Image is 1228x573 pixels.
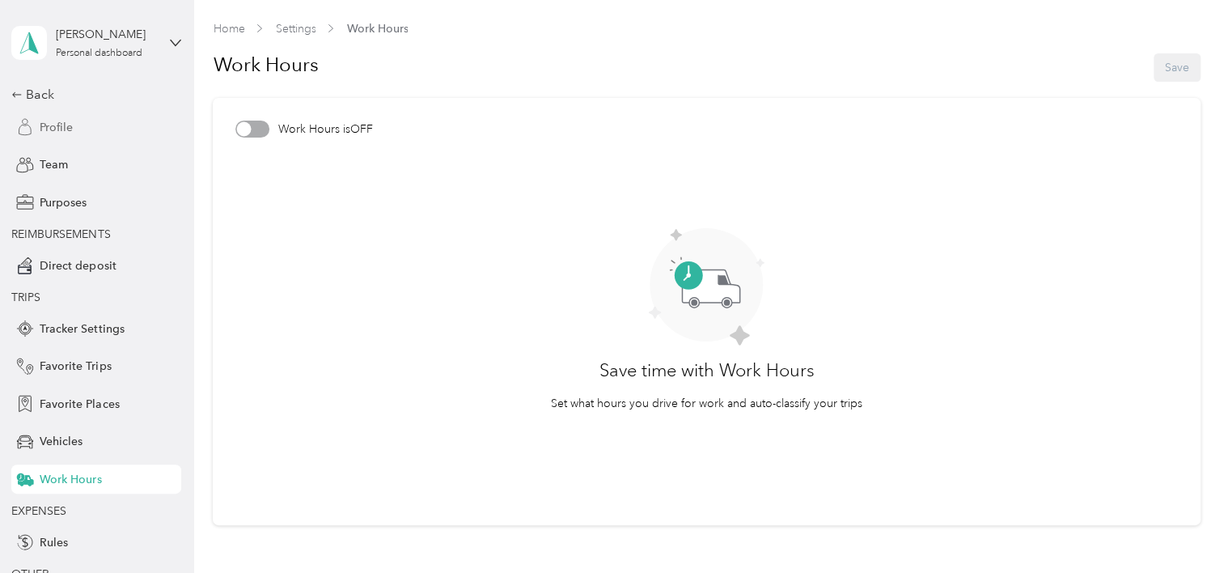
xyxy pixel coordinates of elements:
span: Favorite Places [40,396,119,413]
span: Work Hours [40,471,101,488]
div: Personal dashboard [56,49,142,58]
span: Tracker Settings [40,320,124,337]
div: [PERSON_NAME] [56,26,157,43]
span: TRIPS [11,291,40,304]
a: Home [213,22,244,36]
span: Favorite Trips [40,358,111,375]
div: Back [11,85,173,104]
span: Team [40,156,68,173]
span: REIMBURSEMENTS [11,227,110,241]
iframe: Everlance-gr Chat Button Frame [1137,482,1228,573]
span: Settings [275,20,315,37]
span: EXPENSES [11,504,66,518]
p: Set what hours you drive for work and auto-classify your trips [551,395,862,412]
span: Vehicles [40,433,83,450]
span: Profile [40,119,73,136]
span: Work Hours [346,20,408,37]
h1: Work Hours [213,45,318,84]
span: Purposes [40,194,87,211]
span: Direct deposit [40,257,116,274]
span: Work Hours is OFF [278,121,373,138]
span: Rules [40,534,68,551]
h3: Save time with Work Hours [599,357,814,384]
